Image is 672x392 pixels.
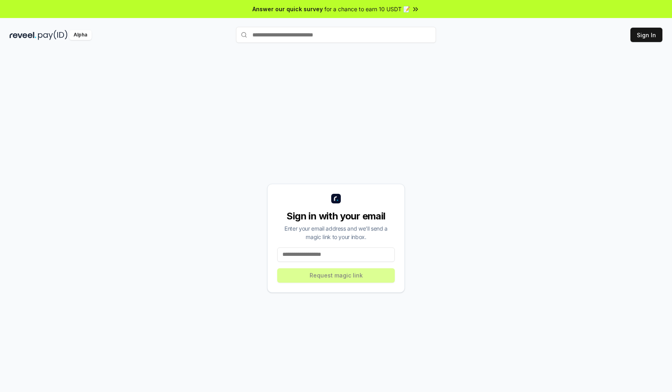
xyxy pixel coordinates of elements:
[277,224,395,241] div: Enter your email address and we’ll send a magic link to your inbox.
[324,5,410,13] span: for a chance to earn 10 USDT 📝
[38,30,68,40] img: pay_id
[331,194,341,203] img: logo_small
[277,210,395,223] div: Sign in with your email
[252,5,323,13] span: Answer our quick survey
[630,28,662,42] button: Sign In
[69,30,92,40] div: Alpha
[10,30,36,40] img: reveel_dark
